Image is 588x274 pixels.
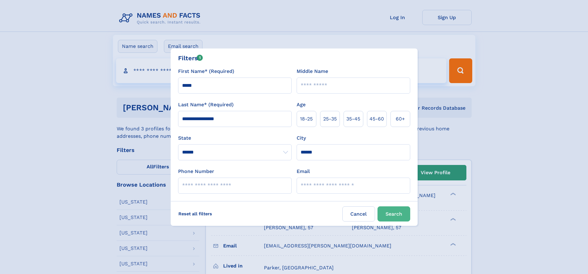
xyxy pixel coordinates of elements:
[300,115,313,123] span: 18‑25
[377,206,410,221] button: Search
[178,68,234,75] label: First Name* (Required)
[178,53,203,63] div: Filters
[178,134,292,142] label: State
[323,115,337,123] span: 25‑35
[178,168,214,175] label: Phone Number
[297,134,306,142] label: City
[174,206,216,221] label: Reset all filters
[342,206,375,221] label: Cancel
[396,115,405,123] span: 60+
[346,115,360,123] span: 35‑45
[297,168,310,175] label: Email
[297,101,306,108] label: Age
[297,68,328,75] label: Middle Name
[178,101,234,108] label: Last Name* (Required)
[369,115,384,123] span: 45‑60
